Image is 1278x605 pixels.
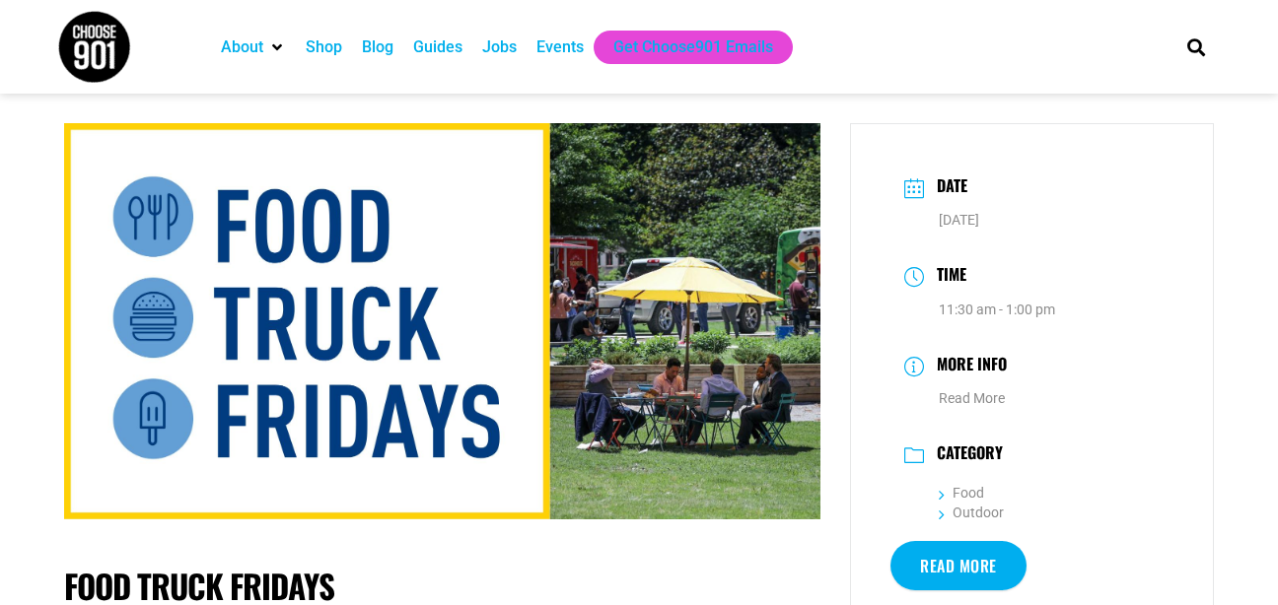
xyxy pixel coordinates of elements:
h3: More Info [927,352,1007,380]
a: Get Choose901 Emails [613,35,773,59]
a: Jobs [482,35,517,59]
a: Events [536,35,584,59]
abbr: 11:30 am - 1:00 pm [939,302,1055,317]
div: Search [1180,31,1213,63]
a: Read More [890,541,1027,590]
a: About [221,35,263,59]
nav: Main nav [211,31,1154,64]
div: About [211,31,296,64]
h3: Time [927,262,966,291]
a: Food [939,485,984,501]
h3: Category [927,443,1003,467]
a: Shop [306,35,342,59]
h3: Date [927,173,967,202]
a: Blog [362,35,393,59]
a: Guides [413,35,462,59]
a: Outdoor [939,504,1004,520]
a: Read More [939,390,1005,406]
span: [DATE] [939,212,979,228]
